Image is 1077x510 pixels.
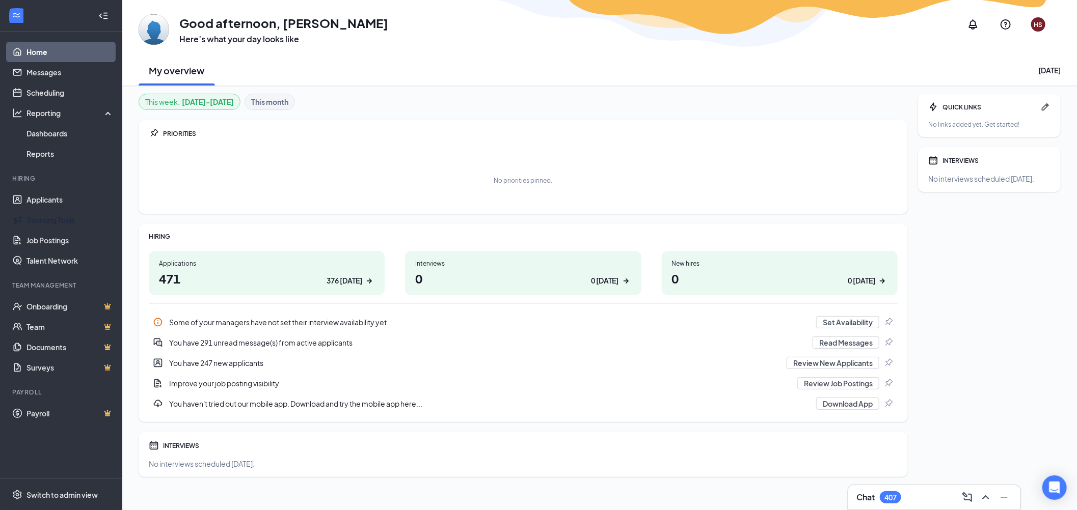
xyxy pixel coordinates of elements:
a: UserEntityYou have 247 new applicantsReview New ApplicantsPin [149,353,898,373]
div: You haven't tried out our mobile app. Download and try the mobile app here... [169,399,810,409]
a: Sourcing Tools [26,210,114,230]
div: PRIORITIES [163,129,898,138]
b: [DATE] - [DATE] [182,96,234,107]
div: HIRING [149,232,898,241]
div: No priorities pinned. [494,176,553,185]
h1: 0 [415,270,631,287]
div: New hires [672,259,887,268]
button: Set Availability [816,316,879,328]
button: ChevronUp [978,489,994,505]
a: PayrollCrown [26,403,114,423]
svg: Calendar [149,440,159,450]
svg: WorkstreamLogo [11,10,21,20]
svg: Bolt [928,102,938,112]
button: Read Messages [813,336,879,349]
div: You have 291 unread message(s) from active applicants [149,332,898,353]
div: Applications [159,259,374,268]
a: Home [26,42,114,62]
div: Payroll [12,388,112,396]
div: Improve your job posting visibility [169,378,791,388]
svg: Settings [12,490,22,500]
b: This month [251,96,288,107]
div: Team Management [12,281,112,290]
h1: Good afternoon, [PERSON_NAME] [179,14,388,32]
a: DownloadYou haven't tried out our mobile app. Download and try the mobile app here...Download AppPin [149,393,898,414]
a: InfoSome of your managers have not set their interview availability yetSet AvailabilityPin [149,312,898,332]
button: Review New Applicants [787,357,879,369]
a: DocumentAddImprove your job posting visibilityReview Job PostingsPin [149,373,898,393]
a: TeamCrown [26,317,114,337]
svg: Analysis [12,108,22,118]
a: Dashboards [26,123,114,144]
svg: ComposeMessage [961,491,974,503]
div: QUICK LINKS [943,103,1036,111]
svg: QuestionInfo [1000,18,1012,31]
svg: UserEntity [153,358,163,368]
svg: Pin [883,317,894,327]
div: You haven't tried out our mobile app. Download and try the mobile app here... [149,393,898,414]
div: No links added yet. Get started! [928,120,1051,129]
div: Some of your managers have not set their interview availability yet [169,317,810,327]
div: Hiring [12,174,112,183]
svg: ArrowRight [877,276,887,286]
div: No interviews scheduled [DATE]. [928,174,1051,184]
div: Improve your job posting visibility [149,373,898,393]
h1: 0 [672,270,887,287]
a: Applicants [26,189,114,210]
a: New hires00 [DATE]ArrowRight [662,251,898,295]
div: Switch to admin view [26,490,98,500]
div: 376 [DATE] [327,275,362,286]
button: Download App [816,398,879,410]
button: ComposeMessage [959,489,976,505]
div: Reporting [26,108,114,118]
svg: Pen [1040,102,1051,112]
div: No interviews scheduled [DATE]. [149,459,898,469]
button: Minimize [996,489,1012,505]
a: Applications471376 [DATE]ArrowRight [149,251,385,295]
div: Open Intercom Messenger [1042,475,1067,500]
div: INTERVIEWS [943,156,1051,165]
h3: Chat [856,492,875,503]
a: Scheduling [26,82,114,103]
div: You have 247 new applicants [149,353,898,373]
svg: Notifications [967,18,979,31]
svg: ChevronUp [980,491,992,503]
a: DoubleChatActiveYou have 291 unread message(s) from active applicantsRead MessagesPin [149,332,898,353]
div: Some of your managers have not set their interview availability yet [149,312,898,332]
svg: Pin [883,337,894,348]
svg: DoubleChatActive [153,337,163,348]
svg: Pin [149,128,159,138]
a: OnboardingCrown [26,296,114,317]
div: HS [1034,20,1043,29]
h2: My overview [149,64,205,77]
a: Interviews00 [DATE]ArrowRight [405,251,641,295]
h1: 471 [159,270,374,287]
svg: Collapse [98,11,109,21]
svg: Download [153,399,163,409]
svg: ArrowRight [621,276,631,286]
svg: DocumentAdd [153,378,163,388]
a: Messages [26,62,114,82]
div: 407 [884,493,897,502]
button: Review Job Postings [797,377,879,389]
svg: Pin [883,378,894,388]
svg: Pin [883,358,894,368]
a: SurveysCrown [26,357,114,378]
svg: ArrowRight [364,276,374,286]
div: You have 247 new applicants [169,358,780,368]
svg: Info [153,317,163,327]
a: DocumentsCrown [26,337,114,357]
div: 0 [DATE] [848,275,875,286]
svg: Calendar [928,155,938,165]
a: Talent Network [26,250,114,271]
div: You have 291 unread message(s) from active applicants [169,337,806,348]
h3: Here’s what your day looks like [179,34,388,45]
a: Reports [26,144,114,164]
img: Haley Smith [139,14,169,45]
div: Interviews [415,259,631,268]
div: This week : [145,96,234,107]
div: [DATE] [1038,65,1061,75]
div: 0 [DATE] [591,275,619,286]
a: Job Postings [26,230,114,250]
svg: Minimize [998,491,1010,503]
